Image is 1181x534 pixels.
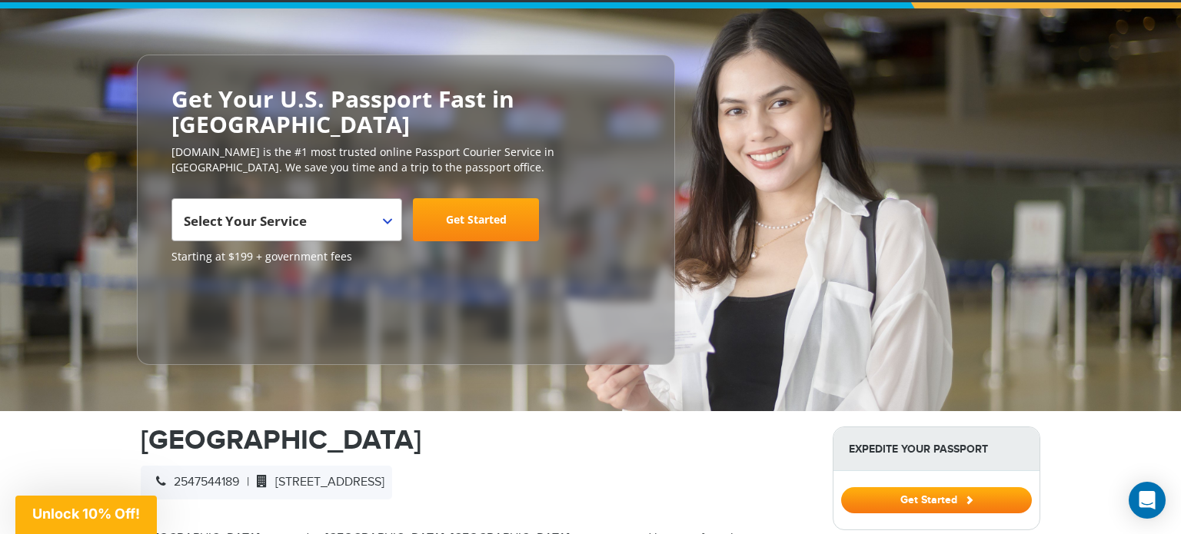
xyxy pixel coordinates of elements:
div: Open Intercom Messenger [1129,482,1166,519]
strong: Expedite Your Passport [833,427,1040,471]
span: Starting at $199 + government fees [171,249,640,264]
a: Get Started [413,198,539,241]
span: 2547544189 [148,475,239,489]
span: [STREET_ADDRESS] [249,475,384,489]
span: Unlock 10% Off! [32,506,140,522]
div: Unlock 10% Off! [15,496,157,534]
a: Get Started [841,493,1032,506]
h1: [GEOGRAPHIC_DATA] [141,426,810,454]
span: Select Your Service [171,198,402,241]
div: | [141,466,392,499]
button: Get Started [841,487,1032,513]
iframe: Customer reviews powered by Trustpilot [171,272,287,349]
h2: Get Your U.S. Passport Fast in [GEOGRAPHIC_DATA] [171,86,640,137]
span: Select Your Service [184,212,307,230]
span: Select Your Service [184,204,386,247]
p: [DOMAIN_NAME] is the #1 most trusted online Passport Courier Service in [GEOGRAPHIC_DATA]. We sav... [171,144,640,175]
